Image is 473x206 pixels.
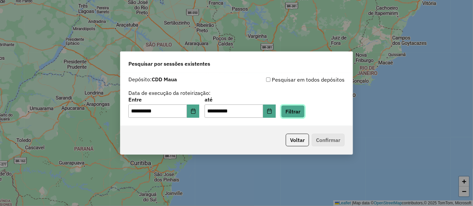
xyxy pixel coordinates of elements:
[286,134,309,146] button: Voltar
[128,96,199,103] label: Entre
[187,104,200,118] button: Choose Date
[152,76,177,83] strong: CDD Maua
[128,75,177,83] label: Depósito:
[281,105,305,118] button: Filtrar
[128,60,210,68] span: Pesquisar por sessões existentes
[128,89,211,97] label: Data de execução da roteirização:
[236,76,345,84] div: Pesquisar em todos depósitos
[205,96,275,103] label: até
[263,104,276,118] button: Choose Date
